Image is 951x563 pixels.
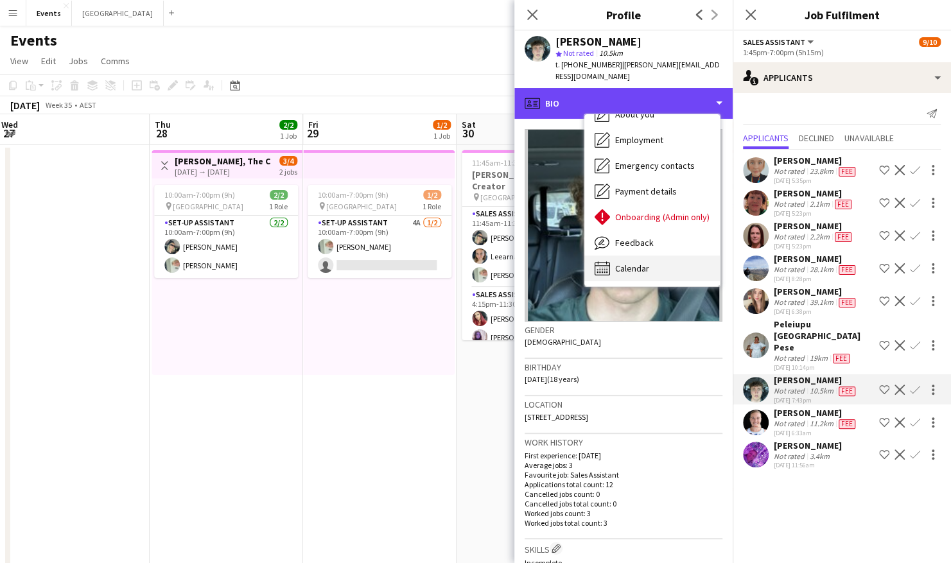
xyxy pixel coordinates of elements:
span: Calendar [615,263,649,274]
h3: Profile [514,6,733,23]
div: Crew has different fees then in role [830,353,852,363]
p: Cancelled jobs total count: 0 [525,499,722,508]
div: Peleiupu [GEOGRAPHIC_DATA] Pese [774,318,874,353]
div: [PERSON_NAME] [774,374,858,386]
h3: Birthday [525,361,722,373]
span: Employment [615,134,663,146]
span: [GEOGRAPHIC_DATA] [480,193,551,202]
div: Crew has different fees then in role [836,419,858,429]
div: Bio [514,88,733,119]
app-job-card: 10:00am-7:00pm (9h)2/2 [GEOGRAPHIC_DATA]1 RoleSet-up Assistant2/210:00am-7:00pm (9h)[PERSON_NAME]... [154,185,298,278]
a: Comms [96,53,135,69]
div: [PERSON_NAME] [774,286,858,297]
div: Not rated [774,199,807,209]
div: [PERSON_NAME] [774,440,842,451]
div: 1:45pm-7:00pm (5h15m) [743,48,941,57]
div: [DATE] [10,99,40,112]
span: Wed [1,119,18,130]
div: 1 Job [280,131,297,141]
span: Week 35 [42,100,74,110]
div: Not rated [774,297,807,307]
div: [PERSON_NAME] [774,155,858,166]
button: [GEOGRAPHIC_DATA] [72,1,164,26]
div: Not rated [774,353,807,363]
span: [STREET_ADDRESS] [525,412,588,422]
div: Not rated [774,386,807,396]
div: Applicants [733,62,951,93]
span: Feedback [615,237,654,248]
h3: Location [525,399,722,410]
span: 9/10 [919,37,941,47]
span: 30 [460,126,476,141]
div: Feedback [584,230,720,256]
div: [DATE] → [DATE] [175,167,270,177]
div: [PERSON_NAME] [774,253,858,264]
div: Crew has different fees then in role [832,232,854,242]
span: [DEMOGRAPHIC_DATA] [525,337,601,347]
div: 11:45am-11:30pm (11h45m)25/26[PERSON_NAME], The Creator [GEOGRAPHIC_DATA]3 RolesSales Assistant3/... [462,150,606,340]
button: Events [26,1,72,26]
div: [PERSON_NAME] [774,220,854,232]
a: Edit [36,53,61,69]
button: Sales Assistant [743,37,816,47]
div: Not rated [774,451,807,461]
span: 3/4 [279,156,297,166]
app-card-role: Set-up Assistant2/210:00am-7:00pm (9h)[PERSON_NAME][PERSON_NAME] [154,216,298,278]
div: [PERSON_NAME] [774,187,854,199]
span: 1/2 [433,120,451,130]
div: 28.1km [807,264,836,275]
span: Fee [839,298,855,307]
span: Emergency contacts [615,160,695,171]
span: Fee [833,354,850,363]
div: Crew has different fees then in role [836,386,858,396]
div: [DATE] 10:14pm [774,363,874,372]
span: Declined [799,134,834,143]
span: Onboarding (Admin only) [615,211,710,223]
div: Crew has different fees then in role [832,199,854,209]
div: 11.2km [807,419,836,429]
div: Crew has different fees then in role [836,297,858,307]
span: Unavailable [844,134,894,143]
span: Sat [462,119,476,130]
span: Comms [101,55,130,67]
div: [DATE] 8:28pm [774,275,858,283]
span: Fee [839,265,855,275]
h3: Skills [525,542,722,555]
div: 10.5km [807,386,836,396]
div: About you [584,101,720,127]
div: [DATE] 7:43pm [774,396,858,404]
div: 39.1km [807,297,836,307]
span: 11:45am-11:30pm (11h45m) [472,158,565,168]
p: Applications total count: 12 [525,480,722,489]
h3: [PERSON_NAME], The Creator [462,169,606,192]
div: Employment [584,127,720,153]
p: Favourite job: Sales Assistant [525,470,722,480]
span: Sales Assistant [743,37,805,47]
p: Worked jobs total count: 3 [525,518,722,528]
app-card-role: Sales Assistant3/311:45am-11:30pm (11h45m)[PERSON_NAME]Leearna Patricks[PERSON_NAME] [462,207,606,288]
span: 29 [306,126,318,141]
div: 2.1km [807,199,832,209]
div: 1 Job [433,131,450,141]
p: First experience: [DATE] [525,451,722,460]
div: Payment details [584,178,720,204]
span: | [PERSON_NAME][EMAIL_ADDRESS][DOMAIN_NAME] [555,60,720,81]
div: Not rated [774,232,807,242]
h3: Job Fulfilment [733,6,951,23]
div: 3.4km [807,451,832,461]
div: 2.2km [807,232,832,242]
div: 23.8km [807,166,836,177]
div: 2 jobs [279,166,297,177]
h3: Gender [525,324,722,336]
span: Thu [155,119,171,130]
div: [DATE] 5:23pm [774,209,854,218]
div: [DATE] 6:33am [774,429,858,437]
span: View [10,55,28,67]
div: Crew has different fees then in role [836,264,858,275]
div: Not rated [774,166,807,177]
div: [PERSON_NAME] [774,407,858,419]
span: Fee [835,200,851,209]
span: [DATE] (18 years) [525,374,579,384]
h3: Work history [525,437,722,448]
